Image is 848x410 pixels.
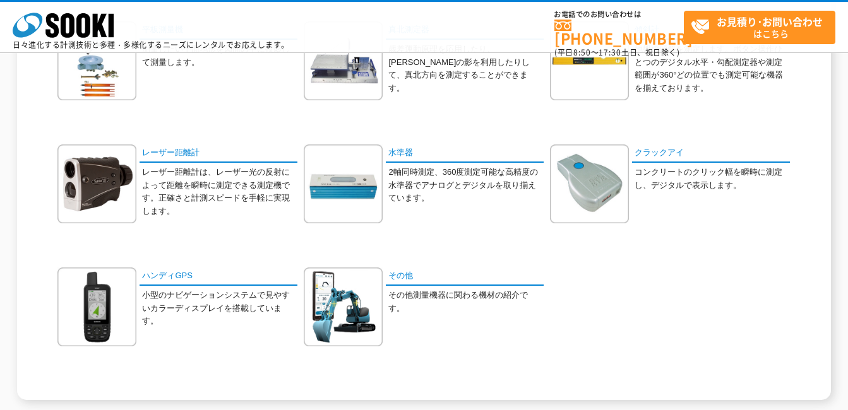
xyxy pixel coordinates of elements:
[550,21,629,100] img: 傾斜計
[386,144,544,163] a: 水準器
[554,20,684,45] a: [PHONE_NUMBER]
[57,21,136,100] img: 平板測量機
[386,267,544,286] a: その他
[304,144,383,223] img: 水準器
[717,14,823,29] strong: お見積り･お問い合わせ
[550,144,629,223] img: クラックアイ
[13,41,289,49] p: 日々進化する計測技術と多種・多様化するニーズにレンタルでお応えします。
[140,267,297,286] a: ハンディGPS
[691,11,835,43] span: はこちら
[388,166,544,205] p: 2軸同時測定、360度測定可能な高精度の水準器でアナログとデジタルを取り揃えています。
[632,144,790,163] a: クラックアイ
[57,144,136,223] img: レーザー距離計
[388,289,544,315] p: その他測量機器に関わる機材の紹介です。
[142,289,297,328] p: 小型のナビゲーションシステムで見やすいカラーディスプレイを搭載しています。
[57,267,136,346] img: ハンディGPS
[599,47,621,58] span: 17:30
[142,166,297,218] p: レーザー距離計は、レーザー光の反射によって距離を瞬時に測定できる測定機です。正確さと計測スピードを手軽に実現します。
[554,11,684,18] span: お電話でのお問い合わせは
[635,43,790,95] p: 地盤の傾斜を測定します。ボタン操作ひとつのデジタル水平・勾配測定器や測定範囲が360°どの位置でも測定可能な機器を揃えております。
[304,267,383,346] img: その他
[635,166,790,192] p: コンクリートのクリック幅を瞬時に測定し、デジタルで表示します。
[684,11,835,44] a: お見積り･お問い合わせはこちら
[554,47,679,58] span: (平日 ～ 土日、祝日除く)
[304,21,383,100] img: 真北測定器
[573,47,591,58] span: 8:50
[388,43,544,95] p: 歳差運動原理を応用したり、[PERSON_NAME]の影を利用したりして、真北方向を測定することができます。
[140,144,297,163] a: レーザー距離計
